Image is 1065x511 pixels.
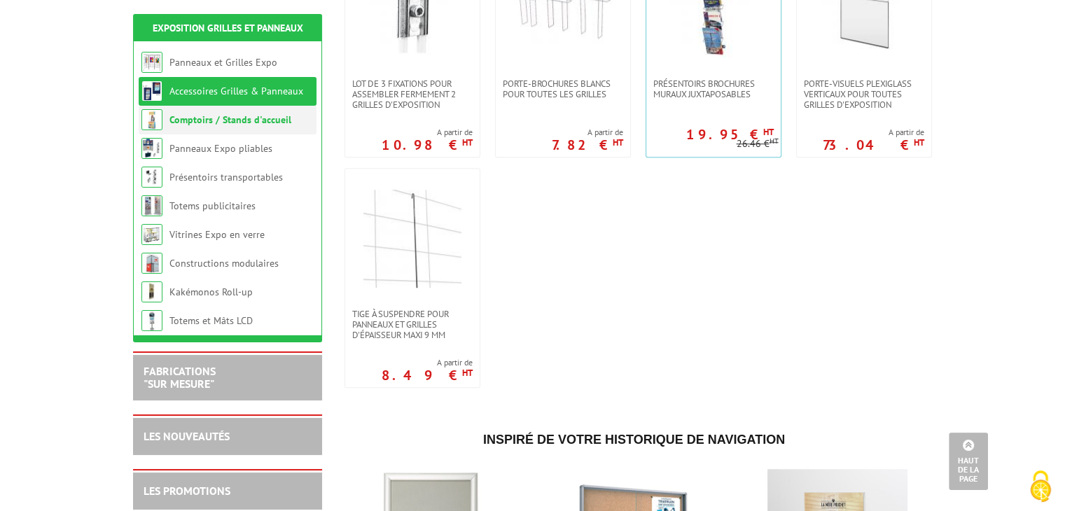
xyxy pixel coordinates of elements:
a: Vitrines Expo en verre [169,228,265,241]
a: Constructions modulaires [169,257,279,269]
a: Panneaux et Grilles Expo [169,56,277,69]
img: Kakémonos Roll-up [141,281,162,302]
span: A partir de [382,357,473,368]
sup: HT [613,136,623,148]
a: Lot de 3 fixations pour assembler fermement 2 grilles d'exposition [345,78,480,110]
a: Présentoirs brochures muraux juxtaposables [646,78,781,99]
sup: HT [462,367,473,379]
span: Lot de 3 fixations pour assembler fermement 2 grilles d'exposition [352,78,473,110]
sup: HT [770,136,779,146]
img: Cookies (fenêtre modale) [1023,469,1058,504]
span: A partir de [552,127,623,138]
p: 26.46 € [737,139,779,149]
img: Totems publicitaires [141,195,162,216]
img: Constructions modulaires [141,253,162,274]
img: Panneaux Expo pliables [141,138,162,159]
span: A partir de [382,127,473,138]
p: 19.95 € [686,130,774,139]
sup: HT [914,136,924,148]
button: Cookies (fenêtre modale) [1016,463,1065,511]
img: Présentoirs transportables [141,167,162,188]
a: Présentoirs transportables [169,171,283,183]
p: 73.04 € [823,141,924,149]
a: LES PROMOTIONS [144,484,230,498]
img: Tige à suspendre pour panneaux et grilles d'épaisseur maxi 9 mm [363,190,461,288]
sup: HT [763,126,774,138]
a: FABRICATIONS"Sur Mesure" [144,364,216,391]
a: Panneaux Expo pliables [169,142,272,155]
a: Comptoirs / Stands d'accueil [169,113,291,126]
a: Haut de la page [949,433,988,490]
a: LES NOUVEAUTÉS [144,429,230,443]
img: Accessoires Grilles & Panneaux [141,80,162,101]
span: Présentoirs brochures muraux juxtaposables [653,78,774,99]
img: Comptoirs / Stands d'accueil [141,109,162,130]
a: Totems publicitaires [169,199,256,212]
a: Totems et Mâts LCD [169,314,253,327]
a: Porte-visuels plexiglass verticaux pour toutes grilles d'exposition [797,78,931,110]
img: Vitrines Expo en verre [141,224,162,245]
img: Totems et Mâts LCD [141,310,162,331]
a: Kakémonos Roll-up [169,286,253,298]
span: Tige à suspendre pour panneaux et grilles d'épaisseur maxi 9 mm [352,309,473,340]
span: A partir de [823,127,924,138]
a: Tige à suspendre pour panneaux et grilles d'épaisseur maxi 9 mm [345,309,480,340]
sup: HT [462,136,473,148]
img: Panneaux et Grilles Expo [141,52,162,73]
span: Porte-brochures blancs pour toutes les grilles [503,78,623,99]
a: Exposition Grilles et Panneaux [153,22,303,34]
span: Inspiré de votre historique de navigation [483,433,785,447]
p: 7.82 € [552,141,623,149]
p: 10.98 € [382,141,473,149]
a: Accessoires Grilles & Panneaux [169,85,303,97]
a: Porte-brochures blancs pour toutes les grilles [496,78,630,99]
span: Porte-visuels plexiglass verticaux pour toutes grilles d'exposition [804,78,924,110]
p: 8.49 € [382,371,473,379]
